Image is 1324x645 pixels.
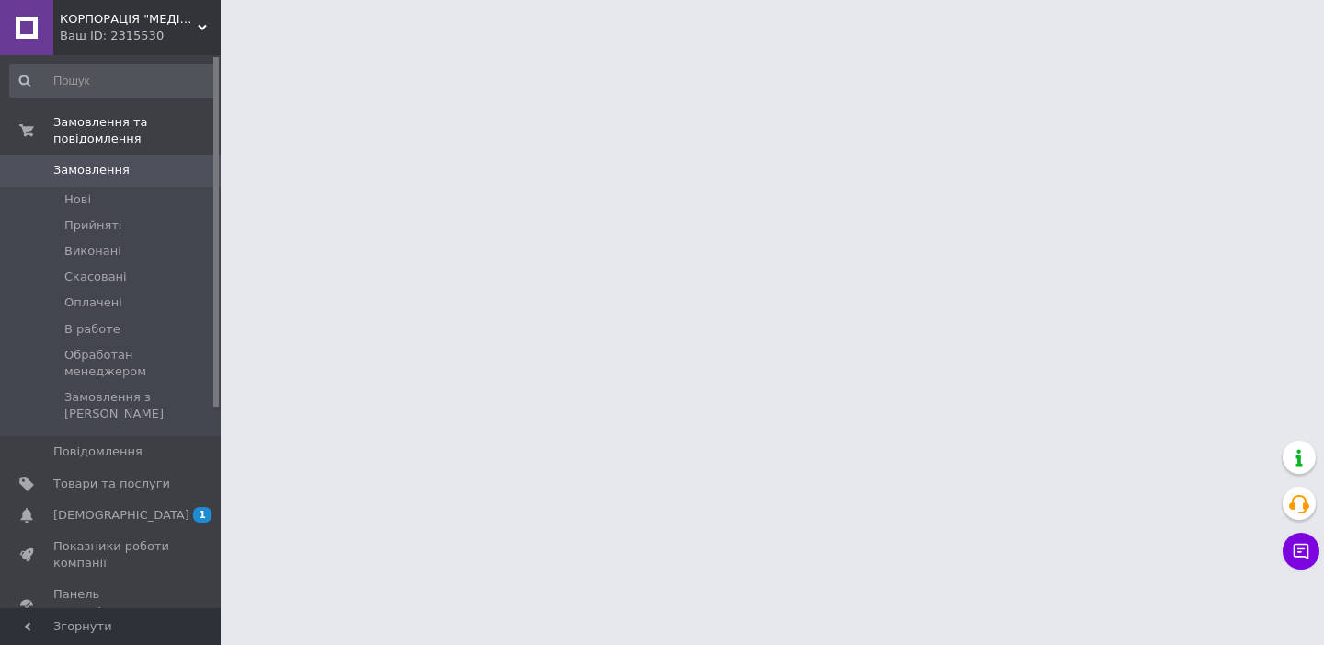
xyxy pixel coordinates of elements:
[53,443,143,460] span: Повідомлення
[64,191,91,208] span: Нові
[53,476,170,492] span: Товари та послуги
[64,243,121,259] span: Виконані
[53,114,221,147] span: Замовлення та повідомлення
[64,269,127,285] span: Скасовані
[53,538,170,571] span: Показники роботи компанії
[53,586,170,619] span: Панель управління
[60,28,221,44] div: Ваш ID: 2315530
[64,321,120,338] span: В работе
[60,11,198,28] span: КОРПОРАЦІЯ "МЕДІСАН"
[9,64,217,98] input: Пошук
[1283,533,1319,570] button: Чат з покупцем
[53,162,130,179] span: Замовлення
[53,507,189,524] span: [DEMOGRAPHIC_DATA]
[193,507,211,523] span: 1
[64,294,122,311] span: Оплачені
[64,217,121,234] span: Прийняті
[64,389,215,422] span: Замовлення з [PERSON_NAME]
[64,347,215,380] span: Обработан менеджером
